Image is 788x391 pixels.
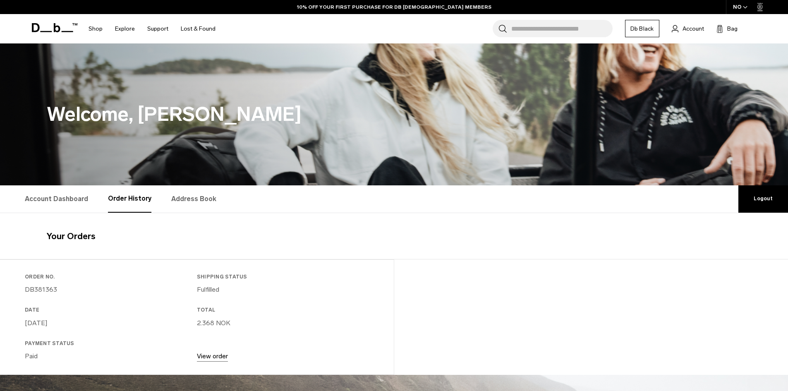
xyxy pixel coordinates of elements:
[171,185,216,213] a: Address Book
[115,14,135,43] a: Explore
[89,14,103,43] a: Shop
[197,306,366,314] h3: Total
[47,230,742,243] h4: Your Orders
[108,185,151,213] a: Order History
[197,352,228,360] a: View order
[25,351,194,361] p: Paid
[147,14,168,43] a: Support
[683,24,704,33] span: Account
[672,24,704,34] a: Account
[47,100,742,129] h1: Welcome, [PERSON_NAME]
[25,273,194,281] h3: Order No.
[716,24,738,34] button: Bag
[25,340,194,347] h3: Payment Status
[197,318,366,328] p: 2.368 NOK
[25,306,194,314] h3: Date
[197,285,366,295] p: Fulfilled
[738,185,788,213] a: Logout
[25,285,57,293] a: DB381363
[297,3,491,11] a: 10% OFF YOUR FIRST PURCHASE FOR DB [DEMOGRAPHIC_DATA] MEMBERS
[82,14,222,43] nav: Main Navigation
[197,273,366,281] h3: Shipping Status
[625,20,659,37] a: Db Black
[25,185,88,213] a: Account Dashboard
[727,24,738,33] span: Bag
[25,318,194,328] p: [DATE]
[181,14,216,43] a: Lost & Found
